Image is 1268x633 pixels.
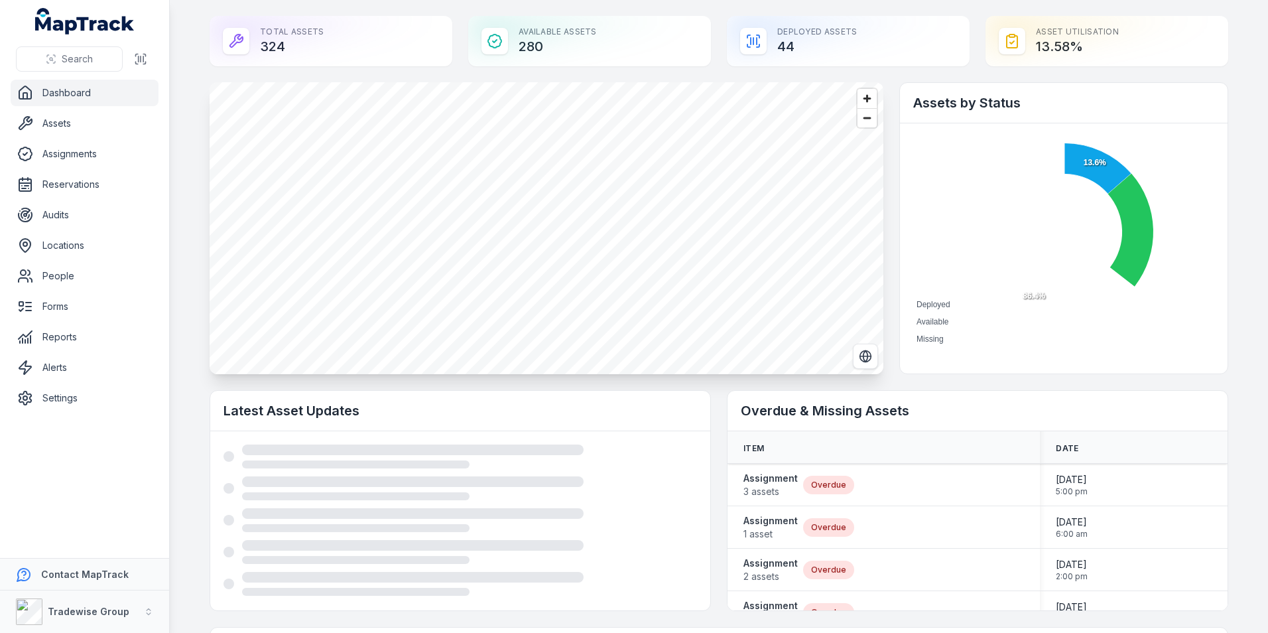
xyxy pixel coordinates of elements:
[857,108,877,127] button: Zoom out
[743,570,798,583] span: 2 assets
[223,401,697,420] h2: Latest Asset Updates
[743,514,798,527] strong: Assignment
[917,334,944,344] span: Missing
[16,46,123,72] button: Search
[1056,516,1088,539] time: 30/07/2025, 6:00:00 am
[743,472,798,485] strong: Assignment
[743,472,798,498] a: Assignment3 assets
[803,603,854,622] div: Overdue
[1056,558,1088,582] time: 14/08/2025, 2:00:00 pm
[857,89,877,108] button: Zoom in
[743,527,798,541] span: 1 asset
[803,561,854,579] div: Overdue
[741,401,1214,420] h2: Overdue & Missing Assets
[743,599,798,626] a: Assignment
[11,171,158,198] a: Reservations
[48,606,129,617] strong: Tradewise Group
[11,354,158,381] a: Alerts
[743,557,798,583] a: Assignment2 assets
[917,300,950,309] span: Deployed
[1056,558,1088,571] span: [DATE]
[11,141,158,167] a: Assignments
[803,476,854,494] div: Overdue
[1056,529,1088,539] span: 6:00 am
[41,569,129,580] strong: Contact MapTrack
[1056,443,1078,454] span: Date
[210,82,883,374] canvas: Map
[1056,600,1088,624] time: 18/08/2025, 6:59:59 pm
[1056,473,1088,486] span: [DATE]
[743,514,798,541] a: Assignment1 asset
[11,202,158,228] a: Audits
[1056,473,1088,497] time: 25/07/2025, 5:00:00 pm
[1056,600,1088,614] span: [DATE]
[743,599,798,612] strong: Assignment
[913,94,1214,112] h2: Assets by Status
[1056,516,1088,529] span: [DATE]
[11,324,158,350] a: Reports
[743,557,798,570] strong: Assignment
[743,485,798,498] span: 3 assets
[743,443,764,454] span: Item
[917,317,948,326] span: Available
[11,263,158,289] a: People
[1056,486,1088,497] span: 5:00 pm
[11,293,158,320] a: Forms
[35,8,135,35] a: MapTrack
[11,110,158,137] a: Assets
[11,80,158,106] a: Dashboard
[11,232,158,259] a: Locations
[803,518,854,537] div: Overdue
[1056,571,1088,582] span: 2:00 pm
[62,52,93,66] span: Search
[11,385,158,411] a: Settings
[853,344,878,369] button: Switch to Satellite View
